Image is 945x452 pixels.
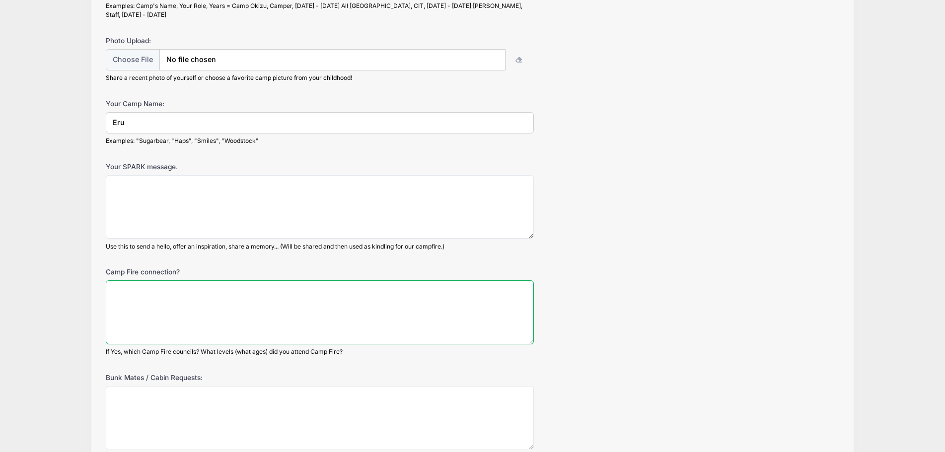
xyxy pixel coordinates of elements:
[106,347,534,356] div: If Yes, which Camp Fire councils? What levels (what ages) did you attend Camp Fire?
[106,36,350,46] label: Photo Upload:
[106,136,534,145] div: Examples: "Sugarbear, "Haps", "Smiles", "Woodstock"
[106,99,350,109] label: Your Camp Name:
[106,373,350,383] label: Bunk Mates / Cabin Requests:
[106,267,350,277] label: Camp Fire connection?
[106,162,350,172] label: Your SPARK message.
[106,1,534,19] div: Examples: Camp's Name, Your Role, Years = Camp Okizu, Camper, [DATE] - [DATE] All [GEOGRAPHIC_DAT...
[106,73,534,82] div: Share a recent photo of yourself or choose a favorite camp picture from your childhood!
[106,242,534,251] div: Use this to send a hello, offer an inspiration, share a memory... (Will be shared and then used a...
